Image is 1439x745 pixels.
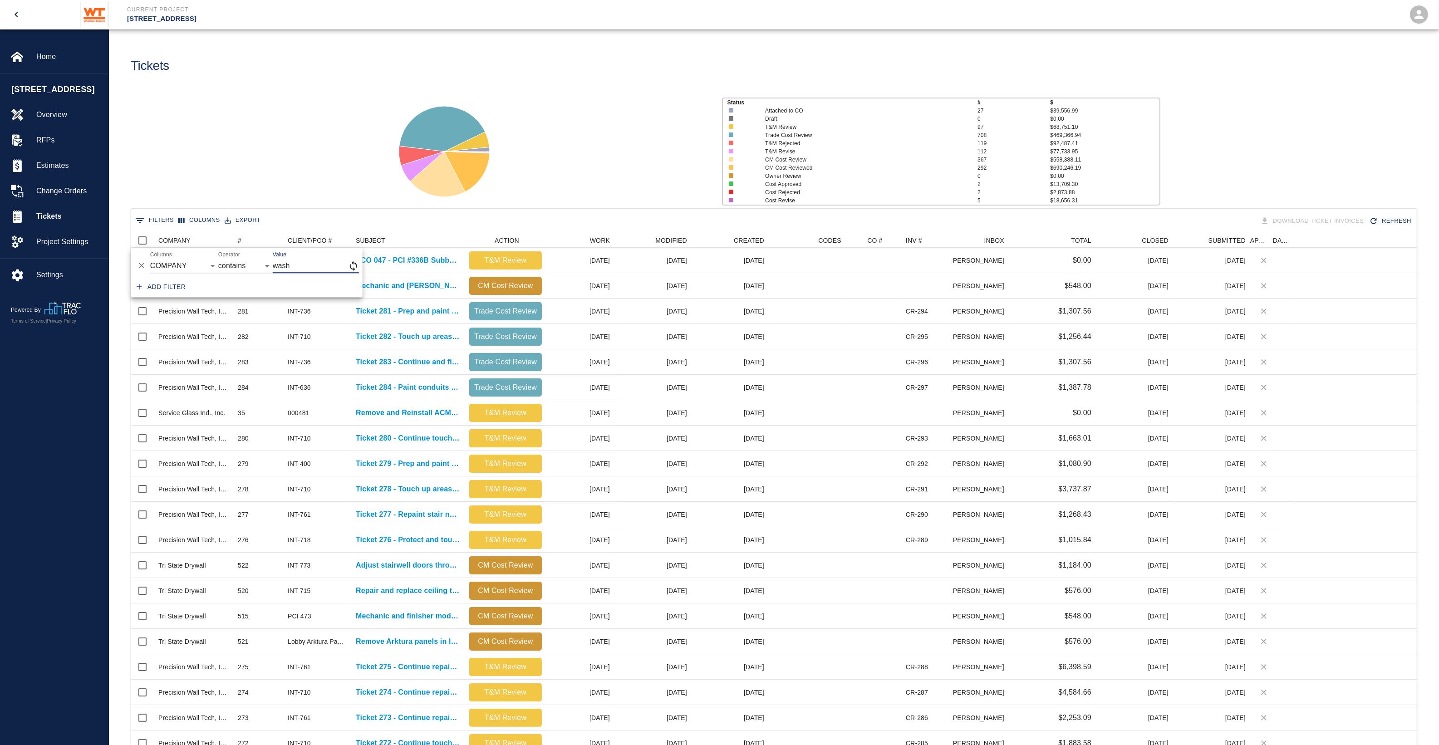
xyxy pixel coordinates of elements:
[288,561,311,570] div: INT 773
[614,426,692,451] div: [DATE]
[953,451,1009,476] div: [PERSON_NAME]
[953,324,1009,349] div: [PERSON_NAME]
[867,233,882,248] div: CO #
[977,123,1050,131] p: 97
[473,433,538,444] p: T&M Review
[356,255,460,266] p: PCO 047 - PCI #336B Subbase Repair at [GEOGRAPHIC_DATA]
[1065,280,1091,291] p: $548.00
[127,5,769,14] p: Current Project
[1096,273,1173,299] div: [DATE]
[692,451,769,476] div: [DATE]
[238,408,245,417] div: 35
[765,115,956,123] p: Draft
[356,306,460,317] p: Ticket 281 - Prep and paint intumescent on exposed columns in lobby 101
[1058,306,1091,317] p: $1,307.56
[1096,299,1173,324] div: [DATE]
[5,4,27,25] button: open drawer
[473,484,538,495] p: T&M Review
[288,510,311,519] div: INT-761
[238,510,249,519] div: 277
[36,211,101,222] span: Tickets
[473,458,538,469] p: T&M Review
[590,233,610,248] div: WORK
[238,233,241,248] div: #
[1096,476,1173,502] div: [DATE]
[953,273,1009,299] div: [PERSON_NAME]
[1208,233,1246,248] div: SUBMITTED
[614,476,692,502] div: [DATE]
[288,459,311,468] div: INT-400
[546,578,614,603] div: [DATE]
[692,553,769,578] div: [DATE]
[1050,188,1159,196] p: $2,873.88
[546,349,614,375] div: [DATE]
[356,433,460,444] a: Ticket 280 - Continue touching up areas on floors 3, 4, 8, B1, G1
[977,164,1050,172] p: 292
[906,535,928,544] div: CR-289
[1050,115,1159,123] p: $0.00
[356,636,460,647] p: Remove Arktura panels in lobby and cut drywall out to...
[473,331,538,342] p: Trade Cost Review
[906,510,928,519] div: CR-290
[1250,233,1268,248] div: APPROVED
[546,451,614,476] div: [DATE]
[614,233,692,248] div: MODIFIED
[1058,382,1091,393] p: $1,387.78
[1058,484,1091,495] p: $3,737.87
[158,535,229,544] div: Precision Wall Tech, Inc.
[356,534,460,545] p: Ticket 276 - Protect and touch up exposed ceiling in south lobby 102
[614,299,692,324] div: [DATE]
[233,233,283,248] div: #
[356,458,460,469] a: Ticket 279 - Prep and paint elevator returns on G2 level
[1096,502,1173,527] div: [DATE]
[36,160,101,171] span: Estimates
[222,213,263,227] button: Export
[356,407,460,418] p: Remove and Reinstall ACM Panels for Cameras
[692,476,769,502] div: [DATE]
[977,139,1050,147] p: 119
[546,502,614,527] div: [DATE]
[1096,553,1173,578] div: [DATE]
[1096,426,1173,451] div: [DATE]
[356,560,460,571] p: Adjust stairwell doors throughout building due to pressure difference at...
[473,560,538,571] p: CM Cost Review
[238,383,249,392] div: 284
[473,407,538,418] p: T&M Review
[818,233,841,248] div: CODES
[1273,233,1296,248] div: DATE CM COST APPROVED
[655,233,687,248] div: MODIFIED
[953,248,1009,273] div: [PERSON_NAME]
[158,233,191,248] div: COMPANY
[44,302,81,314] img: TracFlo
[238,561,249,570] div: 522
[692,578,769,603] div: [DATE]
[135,259,148,273] button: Delete
[692,527,769,553] div: [DATE]
[36,186,101,196] span: Change Orders
[158,358,229,367] div: Precision Wall Tech, Inc.
[288,332,311,341] div: INT-710
[356,585,460,596] p: Repair and replace ceiling tile damaged by other trades B1.
[977,98,1050,107] p: #
[1050,123,1159,131] p: $68,751.10
[1173,451,1250,476] div: [DATE]
[158,485,229,494] div: Precision Wall Tech, Inc.
[765,147,956,156] p: T&M Revise
[692,324,769,349] div: [DATE]
[1058,458,1091,469] p: $1,080.90
[1142,233,1169,248] div: CLOSED
[546,426,614,451] div: [DATE]
[356,280,460,291] p: Mechanic and [PERSON_NAME] working on 4th floor [PERSON_NAME]-it Over.
[218,251,240,259] label: Operator
[288,233,332,248] div: CLIENT/PCO #
[80,2,109,27] img: Whiting-Turner
[158,434,229,443] div: Precision Wall Tech, Inc.
[1050,147,1159,156] p: $77,733.95
[727,98,977,107] p: Status
[356,687,460,698] a: Ticket 274 - Continue repainting on floors 2 and 3
[158,383,229,392] div: Precision Wall Tech, Inc.
[906,358,928,367] div: CR-296
[154,233,233,248] div: COMPANY
[1273,233,1291,248] div: DATE CM COST APPROVED
[1096,400,1173,426] div: [DATE]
